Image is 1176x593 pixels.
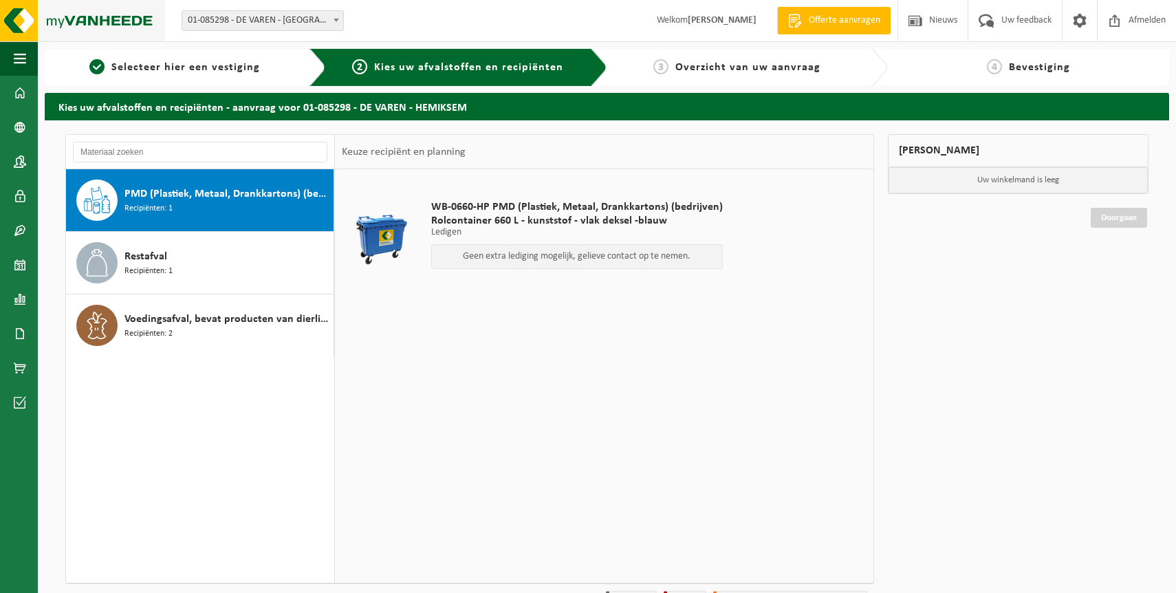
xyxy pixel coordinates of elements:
[374,62,563,73] span: Kies uw afvalstoffen en recipiënten
[182,11,343,30] span: 01-085298 - DE VAREN - HEMIKSEM
[124,327,173,341] span: Recipiënten: 2
[987,59,1002,74] span: 4
[66,232,334,294] button: Restafval Recipiënten: 1
[777,7,891,34] a: Offerte aanvragen
[124,202,173,215] span: Recipiënten: 1
[431,200,723,214] span: WB-0660-HP PMD (Plastiek, Metaal, Drankkartons) (bedrijven)
[124,311,330,327] span: Voedingsafval, bevat producten van dierlijke oorsprong, onverpakt, categorie 3
[66,169,334,232] button: PMD (Plastiek, Metaal, Drankkartons) (bedrijven) Recipiënten: 1
[805,14,884,28] span: Offerte aanvragen
[124,186,330,202] span: PMD (Plastiek, Metaal, Drankkartons) (bedrijven)
[888,134,1148,167] div: [PERSON_NAME]
[66,294,334,356] button: Voedingsafval, bevat producten van dierlijke oorsprong, onverpakt, categorie 3 Recipiënten: 2
[431,228,723,237] p: Ledigen
[688,15,756,25] strong: [PERSON_NAME]
[111,62,260,73] span: Selecteer hier een vestiging
[52,59,298,76] a: 1Selecteer hier een vestiging
[431,214,723,228] span: Rolcontainer 660 L - kunststof - vlak deksel -blauw
[182,10,344,31] span: 01-085298 - DE VAREN - HEMIKSEM
[439,252,715,261] p: Geen extra lediging mogelijk, gelieve contact op te nemen.
[124,248,167,265] span: Restafval
[889,167,1148,193] p: Uw winkelmand is leeg
[675,62,820,73] span: Overzicht van uw aanvraag
[73,142,327,162] input: Materiaal zoeken
[89,59,105,74] span: 1
[124,265,173,278] span: Recipiënten: 1
[1009,62,1070,73] span: Bevestiging
[653,59,668,74] span: 3
[1091,208,1147,228] a: Doorgaan
[335,135,472,169] div: Keuze recipiënt en planning
[45,93,1169,120] h2: Kies uw afvalstoffen en recipiënten - aanvraag voor 01-085298 - DE VAREN - HEMIKSEM
[352,59,367,74] span: 2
